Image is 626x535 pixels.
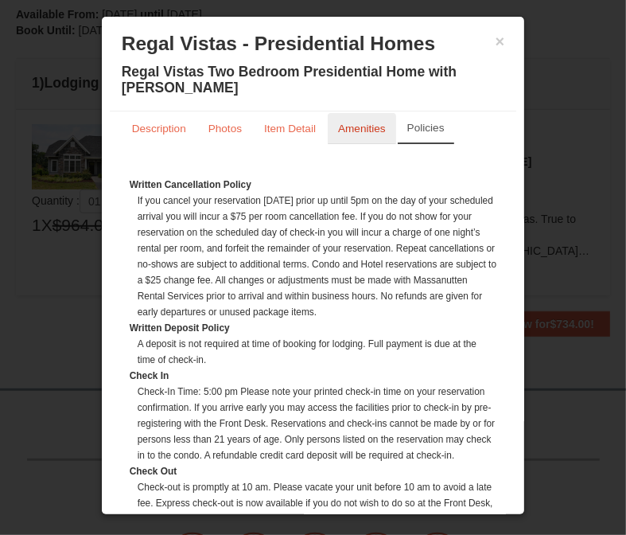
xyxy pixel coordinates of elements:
[208,123,242,135] small: Photos
[122,64,505,96] h4: Regal Vistas Two Bedroom Presidential Home with [PERSON_NAME]
[496,33,505,49] button: ×
[138,193,497,320] dd: If you cancel your reservation [DATE] prior up until 5pm on the day of your scheduled arrival you...
[254,113,326,144] a: Item Detail
[338,123,386,135] small: Amenities
[122,113,196,144] a: Description
[138,384,497,463] dd: Check-In Time: 5:00 pm Please note your printed check-in time on your reservation confirmation. I...
[328,113,396,144] a: Amenities
[132,123,186,135] small: Description
[138,336,497,368] dd: A deposit is not required at time of booking for lodging. Full payment is due at the time of chec...
[130,177,497,193] dt: Written Cancellation Policy
[198,113,252,144] a: Photos
[264,123,316,135] small: Item Detail
[407,122,445,134] small: Policies
[130,463,497,479] dt: Check Out
[122,32,505,56] h3: Regal Vistas - Presidential Homes
[398,113,454,144] a: Policies
[130,320,497,336] dt: Written Deposit Policy
[130,368,497,384] dt: Check In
